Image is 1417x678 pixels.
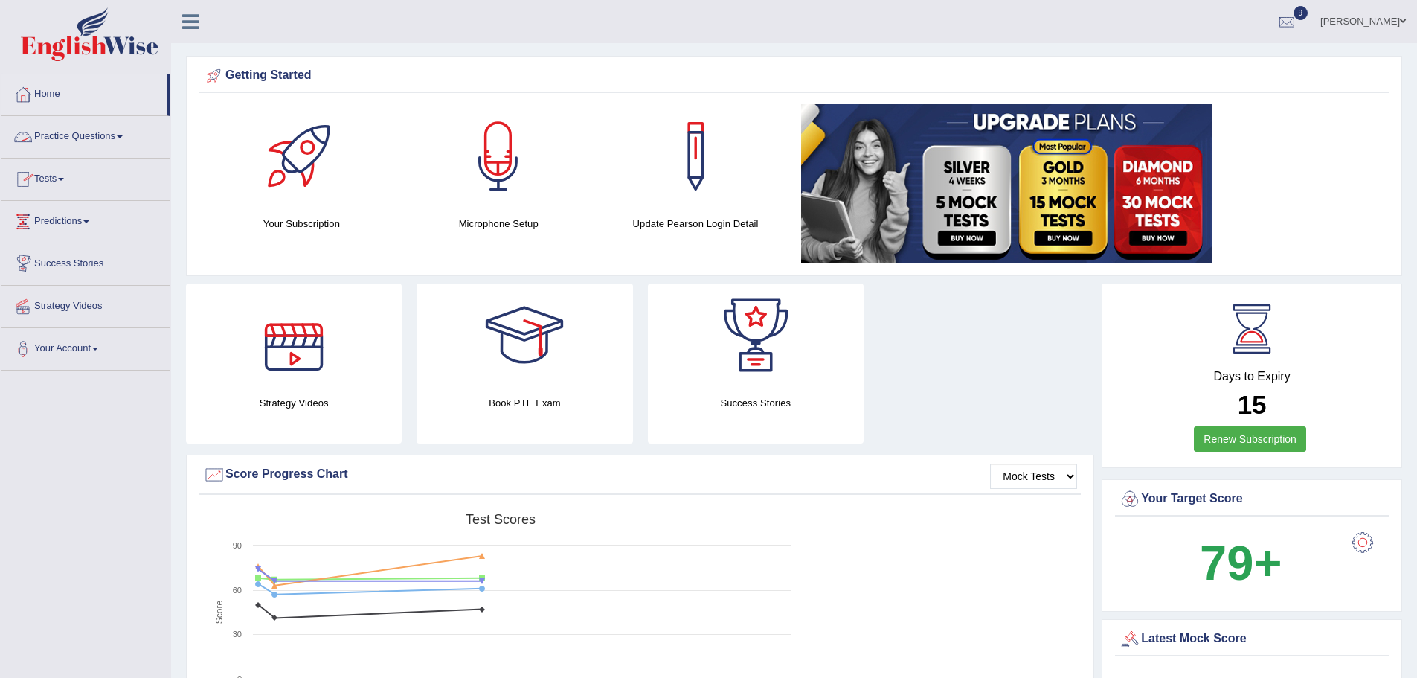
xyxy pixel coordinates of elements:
[1,286,170,323] a: Strategy Videos
[1,243,170,281] a: Success Stories
[801,104,1212,263] img: small5.jpg
[1294,6,1308,20] span: 9
[1119,628,1385,650] div: Latest Mock Score
[233,541,242,550] text: 90
[1,159,170,196] a: Tests
[203,464,1077,486] div: Score Progress Chart
[408,216,590,231] h4: Microphone Setup
[1,74,167,111] a: Home
[214,601,225,624] tspan: Score
[233,586,242,595] text: 60
[211,216,393,231] h4: Your Subscription
[1119,488,1385,511] div: Your Target Score
[1119,370,1385,383] h4: Days to Expiry
[186,395,402,411] h4: Strategy Videos
[233,630,242,639] text: 30
[1,201,170,238] a: Predictions
[1,116,170,153] a: Practice Questions
[203,65,1385,87] div: Getting Started
[648,395,864,411] h4: Success Stories
[466,512,536,527] tspan: Test scores
[605,216,787,231] h4: Update Pearson Login Detail
[1,328,170,365] a: Your Account
[1238,390,1267,419] b: 15
[1194,426,1306,452] a: Renew Subscription
[1200,536,1282,590] b: 79+
[417,395,632,411] h4: Book PTE Exam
